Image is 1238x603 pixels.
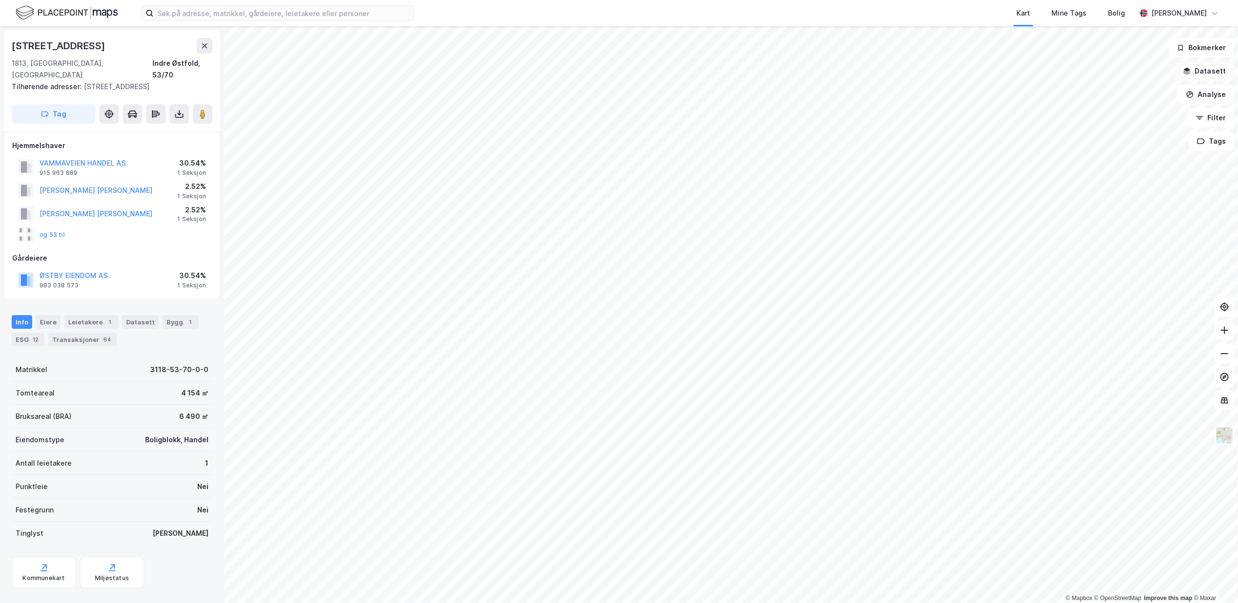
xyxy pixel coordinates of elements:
div: Transaksjoner [48,333,117,346]
div: Bruksareal (BRA) [16,411,72,422]
div: 1813, [GEOGRAPHIC_DATA], [GEOGRAPHIC_DATA] [12,57,152,81]
div: Nei [197,481,208,492]
div: 983 038 573 [39,282,78,289]
iframe: Chat Widget [1189,556,1238,603]
div: Datasett [122,315,159,329]
div: Festegrunn [16,504,54,516]
div: 2.52% [177,181,206,192]
div: Tomteareal [16,387,55,399]
div: Antall leietakere [16,457,72,469]
div: 6 490 ㎡ [179,411,208,422]
div: Bygg [163,315,199,329]
div: 1 [105,317,114,327]
button: Tag [12,104,95,124]
button: Filter [1187,108,1234,128]
div: Hjemmelshaver [12,140,212,151]
div: Gårdeiere [12,252,212,264]
span: Tilhørende adresser: [12,82,84,91]
div: 1 Seksjon [177,192,206,200]
div: Eiendomstype [16,434,64,446]
div: Kommunekart [22,574,65,582]
div: Tinglyst [16,528,43,539]
div: Leietakere [64,315,118,329]
div: Miljøstatus [95,574,129,582]
div: 1 Seksjon [177,215,206,223]
div: 1 Seksjon [177,282,206,289]
input: Søk på adresse, matrikkel, gårdeiere, leietakere eller personer [153,6,413,20]
div: 4 154 ㎡ [181,387,208,399]
div: 1 Seksjon [177,169,206,177]
div: 30.54% [177,270,206,282]
div: Info [12,315,32,329]
button: Analyse [1178,85,1234,104]
div: 2.52% [177,204,206,216]
div: 1 [205,457,208,469]
div: [STREET_ADDRESS] [12,81,205,93]
div: Indre Østfold, 53/70 [152,57,212,81]
div: Kontrollprogram for chat [1189,556,1238,603]
div: Boligblokk, Handel [145,434,208,446]
button: Bokmerker [1168,38,1234,57]
div: 64 [101,335,113,344]
div: 915 963 889 [39,169,77,177]
a: Mapbox [1066,595,1092,602]
div: 3118-53-70-0-0 [150,364,208,376]
div: [PERSON_NAME] [1151,7,1207,19]
div: [STREET_ADDRESS] [12,38,107,54]
button: Datasett [1175,61,1234,81]
div: Bolig [1108,7,1125,19]
div: Kart [1016,7,1030,19]
div: [PERSON_NAME] [152,528,208,539]
div: 1 [185,317,195,327]
div: Nei [197,504,208,516]
div: Matrikkel [16,364,47,376]
div: 12 [31,335,40,344]
div: Eiere [36,315,60,329]
img: Z [1215,426,1234,445]
button: Tags [1189,132,1234,151]
div: Punktleie [16,481,48,492]
div: 30.54% [177,157,206,169]
div: ESG [12,333,44,346]
img: logo.f888ab2527a4732fd821a326f86c7f29.svg [16,4,118,21]
a: Improve this map [1144,595,1192,602]
div: Mine Tags [1051,7,1087,19]
a: OpenStreetMap [1094,595,1142,602]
